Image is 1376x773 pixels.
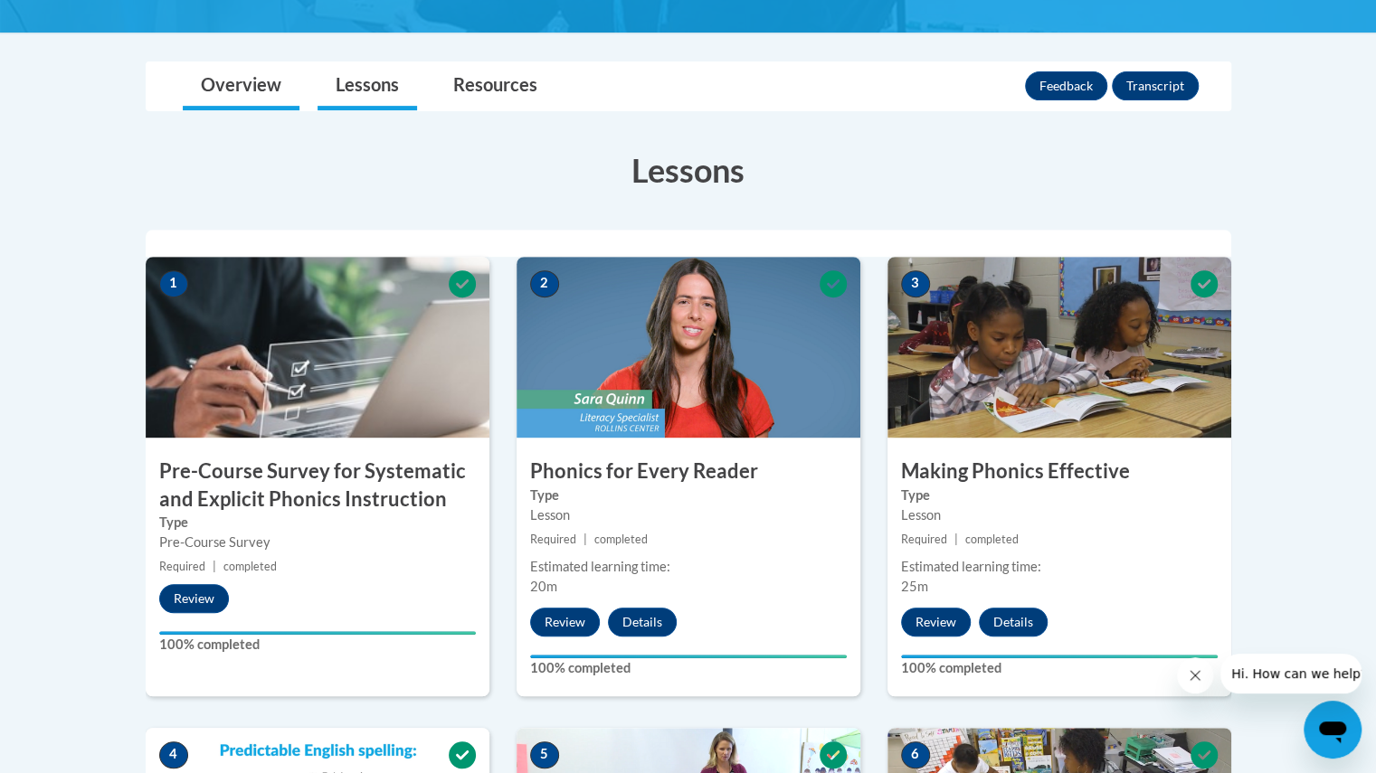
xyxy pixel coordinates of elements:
[517,257,860,438] img: Course Image
[530,608,600,636] button: Review
[901,533,947,546] span: Required
[146,147,1231,193] h3: Lessons
[954,533,958,546] span: |
[901,658,1218,678] label: 100% completed
[318,62,417,110] a: Lessons
[159,270,188,297] span: 1
[213,560,216,573] span: |
[1220,654,1362,693] iframe: Message from company
[159,584,229,613] button: Review
[159,631,476,635] div: Your progress
[901,557,1218,577] div: Estimated learning time:
[1177,657,1213,693] iframe: Close message
[901,608,971,636] button: Review
[159,741,188,768] span: 4
[887,257,1231,438] img: Course Image
[146,457,489,514] h3: Pre-Course Survey for Systematic and Explicit Phonics Instruction
[901,579,928,594] span: 25m
[594,533,648,546] span: completed
[159,533,476,552] div: Pre-Course Survey
[584,533,587,546] span: |
[965,533,1019,546] span: completed
[11,13,147,27] span: Hi. How can we help?
[223,560,277,573] span: completed
[1025,71,1107,100] button: Feedback
[530,557,847,577] div: Estimated learning time:
[901,655,1218,658] div: Your progress
[1112,71,1199,100] button: Transcript
[530,485,847,505] label: Type
[608,608,677,636] button: Details
[146,257,489,438] img: Course Image
[435,62,555,110] a: Resources
[530,505,847,525] div: Lesson
[901,270,930,297] span: 3
[159,635,476,655] label: 100% completed
[530,655,847,658] div: Your progress
[887,457,1231,485] h3: Making Phonics Effective
[901,505,1218,525] div: Lesson
[530,741,559,768] span: 5
[530,658,847,678] label: 100% completed
[159,513,476,533] label: Type
[530,533,576,546] span: Required
[901,741,930,768] span: 6
[183,62,299,110] a: Overview
[530,579,557,594] span: 20m
[979,608,1048,636] button: Details
[1304,701,1362,759] iframe: Button to launch messaging window
[159,560,205,573] span: Required
[530,270,559,297] span: 2
[517,457,860,485] h3: Phonics for Every Reader
[901,485,1218,505] label: Type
